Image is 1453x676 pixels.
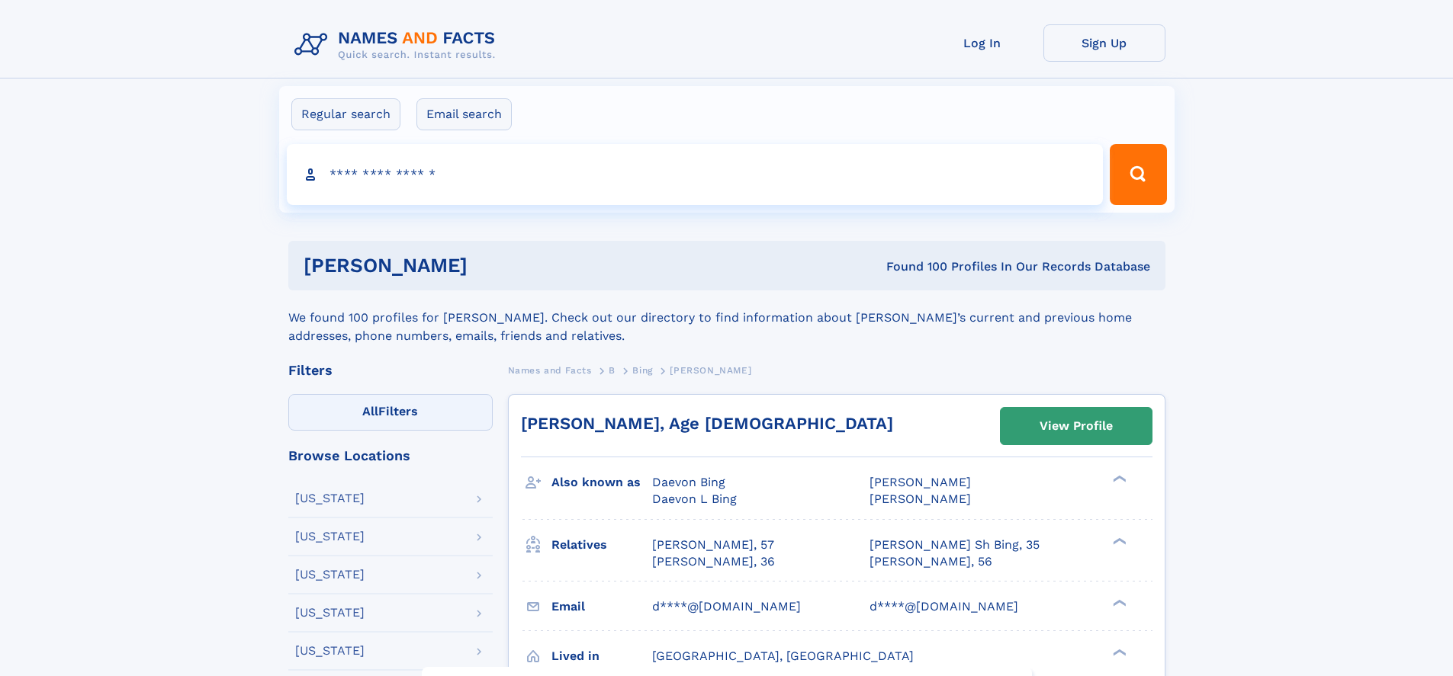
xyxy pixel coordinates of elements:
a: B [609,360,616,380]
div: Browse Locations [288,449,493,463]
div: We found 100 profiles for [PERSON_NAME]. Check out our directory to find information about [PERSO... [288,290,1165,345]
button: Search Button [1110,144,1166,205]
span: Daevon L Bing [652,492,737,506]
h3: Relatives [551,532,652,558]
span: [GEOGRAPHIC_DATA], [GEOGRAPHIC_DATA] [652,649,914,663]
span: [PERSON_NAME] [670,365,751,376]
a: Log In [921,24,1043,62]
a: [PERSON_NAME] Sh Bing, 35 [870,537,1040,553]
h1: [PERSON_NAME] [304,256,677,275]
div: [US_STATE] [295,492,365,505]
a: [PERSON_NAME], 36 [652,553,775,570]
div: View Profile [1040,408,1113,444]
div: ❯ [1109,474,1127,484]
a: [PERSON_NAME], 57 [652,537,774,553]
div: ❯ [1109,647,1127,657]
h3: Lived in [551,643,652,669]
a: [PERSON_NAME], 56 [870,553,992,570]
img: Logo Names and Facts [288,24,508,66]
span: [PERSON_NAME] [870,475,971,489]
span: Daevon Bing [652,475,725,489]
a: Sign Up [1043,24,1165,62]
div: ❯ [1109,536,1127,546]
div: [US_STATE] [295,645,365,657]
span: B [609,365,616,376]
a: View Profile [1001,408,1152,444]
input: search input [287,144,1104,205]
h3: Also known as [551,469,652,495]
div: [US_STATE] [295,607,365,619]
span: All [362,404,378,418]
label: Regular search [291,98,400,130]
a: [PERSON_NAME], Age [DEMOGRAPHIC_DATA] [521,414,893,433]
a: Bing [632,360,652,380]
label: Filters [288,394,493,431]
div: Filters [288,364,493,377]
div: ❯ [1109,598,1127,607]
div: [US_STATE] [295,569,365,581]
h3: Email [551,594,652,620]
span: [PERSON_NAME] [870,492,971,506]
a: Names and Facts [508,360,592,380]
div: [US_STATE] [295,530,365,543]
label: Email search [416,98,512,130]
div: Found 100 Profiles In Our Records Database [677,258,1150,275]
span: Bing [632,365,652,376]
